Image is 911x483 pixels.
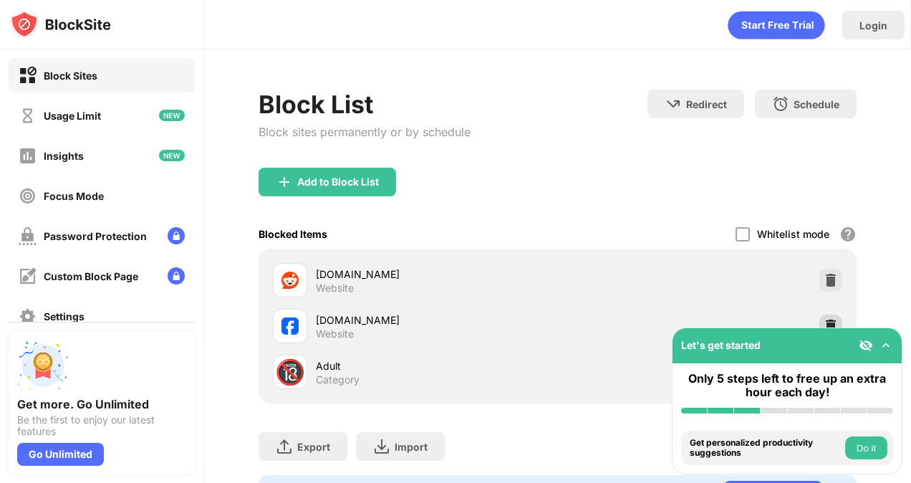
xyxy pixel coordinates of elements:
[297,441,330,453] div: Export
[794,98,839,110] div: Schedule
[316,327,354,340] div: Website
[859,19,887,32] div: Login
[316,373,360,386] div: Category
[159,150,185,161] img: new-icon.svg
[19,267,37,285] img: customize-block-page-off.svg
[757,228,829,240] div: Whitelist mode
[168,267,185,284] img: lock-menu.svg
[275,358,305,387] div: 🔞
[845,436,887,459] button: Do it
[316,267,557,282] div: [DOMAIN_NAME]
[19,107,37,125] img: time-usage-off.svg
[19,307,37,325] img: settings-off.svg
[19,67,37,85] img: block-on.svg
[681,372,893,399] div: Only 5 steps left to free up an extra hour each day!
[259,228,327,240] div: Blocked Items
[44,230,147,242] div: Password Protection
[316,282,354,295] div: Website
[316,312,557,327] div: [DOMAIN_NAME]
[44,150,84,162] div: Insights
[281,272,299,289] img: favicons
[879,338,893,353] img: omni-setup-toggle.svg
[259,90,471,119] div: Block List
[44,70,97,82] div: Block Sites
[681,339,761,351] div: Let's get started
[297,176,379,188] div: Add to Block List
[19,147,37,165] img: insights-off.svg
[19,187,37,205] img: focus-off.svg
[10,10,111,39] img: logo-blocksite.svg
[44,190,104,202] div: Focus Mode
[17,414,186,437] div: Be the first to enjoy our latest features
[17,397,186,411] div: Get more. Go Unlimited
[17,340,69,391] img: push-unlimited.svg
[281,317,299,335] img: favicons
[44,310,85,322] div: Settings
[690,438,842,459] div: Get personalized productivity suggestions
[728,11,825,39] div: animation
[19,227,37,245] img: password-protection-off.svg
[17,443,104,466] div: Go Unlimited
[44,110,101,122] div: Usage Limit
[259,125,471,139] div: Block sites permanently or by schedule
[395,441,428,453] div: Import
[316,358,557,373] div: Adult
[159,110,185,121] img: new-icon.svg
[168,227,185,244] img: lock-menu.svg
[44,270,138,282] div: Custom Block Page
[859,338,873,353] img: eye-not-visible.svg
[686,98,727,110] div: Redirect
